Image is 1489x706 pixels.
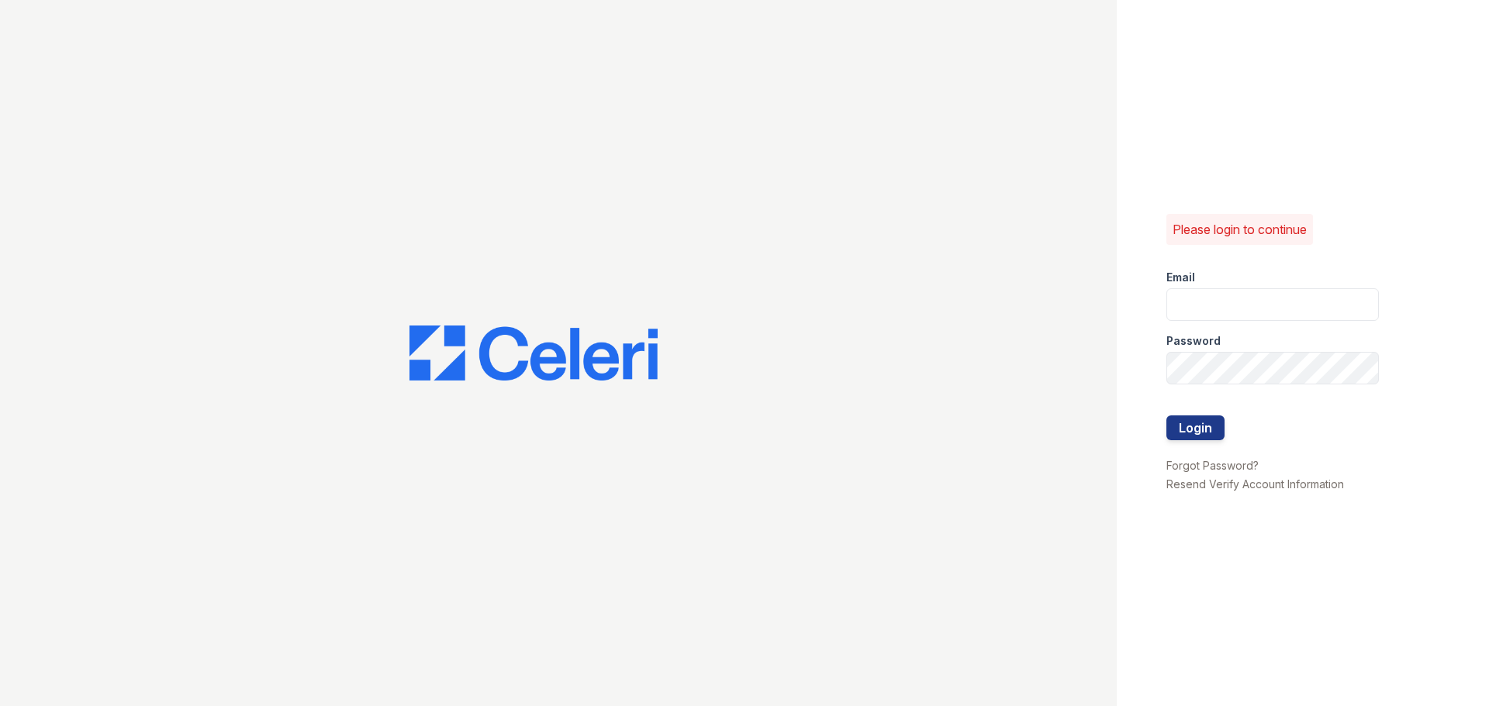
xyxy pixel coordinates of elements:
a: Forgot Password? [1166,459,1259,472]
label: Email [1166,270,1195,285]
label: Password [1166,333,1221,349]
a: Resend Verify Account Information [1166,477,1344,491]
img: CE_Logo_Blue-a8612792a0a2168367f1c8372b55b34899dd931a85d93a1a3d3e32e68fde9ad4.png [409,325,658,381]
button: Login [1166,415,1225,440]
p: Please login to continue [1173,220,1307,239]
